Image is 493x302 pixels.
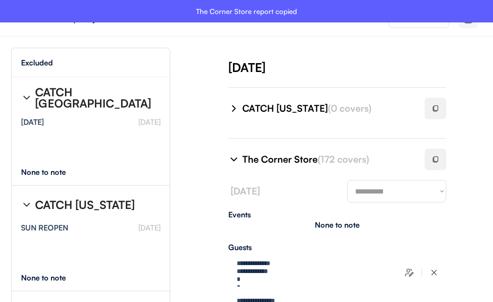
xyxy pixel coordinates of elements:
[228,154,239,165] img: chevron-right%20%281%29.svg
[328,102,371,114] font: (0 covers)
[21,199,32,210] img: chevron-right%20%281%29.svg
[21,168,83,176] div: None to note
[318,153,369,165] font: (172 covers)
[138,117,160,127] font: [DATE]
[242,102,413,115] div: CATCH [US_STATE]
[315,221,360,229] div: None to note
[138,223,160,232] font: [DATE]
[21,59,53,66] div: Excluded
[228,59,493,76] div: [DATE]
[228,103,239,114] img: chevron-right%20%281%29.svg
[429,268,439,277] img: x-close%20%283%29.svg
[242,153,413,166] div: The Corner Store
[21,118,44,126] div: [DATE]
[35,199,135,210] div: CATCH [US_STATE]
[35,86,152,109] div: CATCH [GEOGRAPHIC_DATA]
[21,274,83,281] div: None to note
[21,92,32,103] img: chevron-right%20%281%29.svg
[228,211,446,218] div: Events
[405,268,414,277] img: users-edit.svg
[228,244,446,251] div: Guests
[21,224,68,231] div: SUN REOPEN
[231,185,260,197] font: [DATE]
